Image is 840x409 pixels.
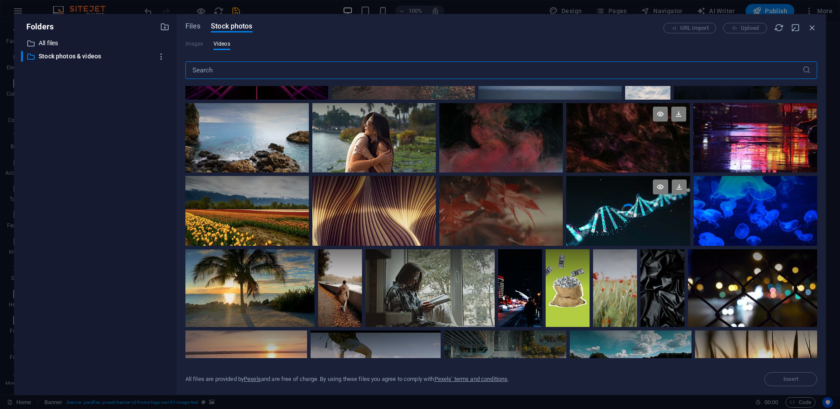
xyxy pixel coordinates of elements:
video: Your browser does not support the video tag. [566,176,690,245]
div: ​ [21,51,23,62]
i: Reload [774,23,784,32]
input: Search [185,61,802,79]
i: Minimize [791,23,800,32]
button: 2 [20,361,31,363]
a: Pexels’ terms and conditions [434,376,508,382]
span: Stock photos [211,21,252,32]
button: 3 [20,372,31,374]
a: Pexels [244,376,261,382]
div: All files are provided by and are free of charge. By using these files you agree to comply with . [185,375,509,383]
span: Files [185,21,201,32]
p: Stock photos & videos [39,51,153,61]
span: Select a file first [764,372,817,386]
p: All files [39,38,153,48]
button: 1 [20,351,31,353]
span: Videos [214,39,230,49]
div: ​Stock photos & videos [21,51,170,62]
span: This file type is not supported by this element [185,39,203,49]
i: Create new folder [160,22,170,32]
p: Folders [21,21,54,32]
i: Close [807,23,817,32]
